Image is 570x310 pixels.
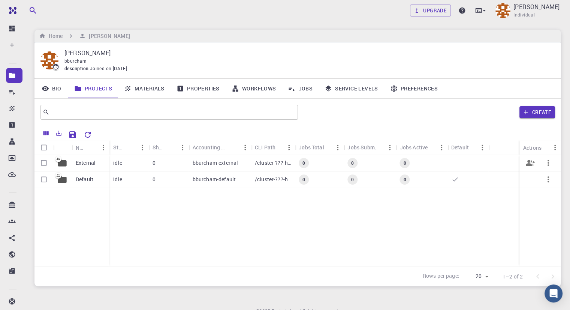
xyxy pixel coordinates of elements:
div: CLI Path [255,140,275,155]
span: 0 [299,160,308,166]
button: Menu [435,141,447,153]
span: Joined on [DATE] [90,65,127,72]
div: Jobs Subm. [344,140,396,155]
button: Columns [40,127,52,139]
div: Jobs Subm. [347,140,376,155]
div: Name [72,140,109,155]
button: Menu [97,141,109,153]
button: Export [52,127,65,139]
div: Jobs Total [299,140,324,155]
h6: Home [46,32,63,40]
button: Sort [85,141,97,153]
div: Jobs Active [400,140,428,155]
span: 0 [348,160,357,166]
button: Sort [227,141,239,153]
img: logo [6,7,16,14]
nav: breadcrumb [37,32,132,40]
p: Default [76,176,93,183]
button: Menu [384,141,396,153]
button: Save Explorer Settings [65,127,80,142]
div: Actions [519,140,561,155]
a: Materials [118,79,171,98]
p: bburcham-external [193,159,238,167]
div: Default [447,140,488,155]
span: 0 [400,160,409,166]
span: bburcham [64,58,86,64]
span: 0 [400,176,409,183]
p: 0 [152,176,155,183]
p: /cluster-???-home/bburcham/bburcham-default [255,176,291,183]
button: Reset Explorer Settings [80,127,95,142]
div: Name [76,140,85,155]
div: Jobs Active [396,140,447,155]
button: Menu [332,141,344,153]
p: idle [113,159,122,167]
img: Brian Burcham [495,3,510,18]
a: Upgrade [410,5,451,17]
div: Icon [53,140,72,155]
button: Share [521,154,539,172]
div: Shared [152,140,165,155]
span: 0 [299,176,308,183]
span: description : [64,65,90,72]
div: Status [109,140,148,155]
a: Service Levels [319,79,384,98]
div: Open Intercom Messenger [545,284,563,302]
p: 1–2 of 2 [503,273,523,280]
button: Menu [177,141,189,153]
a: Properties [171,79,226,98]
a: Workflows [226,79,282,98]
div: Status [113,140,124,155]
button: Menu [239,141,251,153]
p: /cluster-???-home/bburcham/bburcham-external [255,159,291,167]
div: Accounting slug [193,140,227,155]
h6: [PERSON_NAME] [86,32,130,40]
div: Jobs Total [295,140,344,155]
button: Menu [136,141,148,153]
button: Create [519,106,555,118]
p: External [76,159,96,167]
span: Support [15,5,42,12]
a: Jobs [282,79,319,98]
button: Sort [165,141,177,153]
a: Preferences [384,79,444,98]
button: Menu [476,141,488,153]
button: Menu [283,141,295,153]
p: idle [113,176,122,183]
div: Actions [523,140,542,155]
div: Accounting slug [189,140,251,155]
div: 20 [462,271,491,282]
a: Bio [34,79,68,98]
div: Default [451,140,469,155]
a: Projects [68,79,118,98]
span: Individual [513,11,535,19]
div: Shared [148,140,189,155]
p: 0 [152,159,155,167]
p: bburcham-default [193,176,236,183]
div: CLI Path [251,140,295,155]
p: [PERSON_NAME] [64,48,549,57]
button: Sort [124,141,136,153]
span: 0 [348,176,357,183]
button: Menu [549,141,561,153]
p: [PERSON_NAME] [513,2,560,11]
p: Rows per page: [423,272,459,281]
